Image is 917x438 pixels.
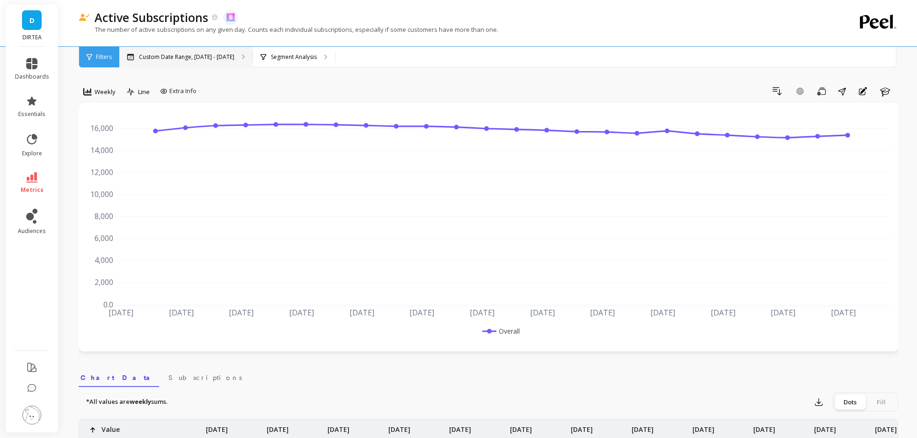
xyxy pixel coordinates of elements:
p: [DATE] [388,419,410,434]
p: [DATE] [571,419,593,434]
p: [DATE] [267,419,289,434]
p: [DATE] [510,419,532,434]
span: Extra Info [169,87,196,96]
div: Fill [866,394,896,409]
p: Value [102,419,120,434]
p: *All values are sums. [86,397,167,407]
p: [DATE] [206,419,228,434]
p: [DATE] [814,419,836,434]
img: header icon [79,14,90,22]
p: [DATE] [875,419,897,434]
span: Weekly [95,88,116,96]
span: Line [138,88,150,96]
p: Segment Analysis [271,53,317,61]
p: DIRTEA [15,34,49,41]
img: profile picture [22,406,41,424]
span: D [29,15,35,26]
span: metrics [21,186,44,194]
p: [DATE] [632,419,654,434]
span: Subscriptions [168,373,242,382]
span: essentials [18,110,45,118]
span: audiences [18,227,46,235]
p: Active Subscriptions [95,9,208,25]
p: Custom Date Range, [DATE] - [DATE] [139,53,234,61]
div: Dots [835,394,866,409]
nav: Tabs [79,365,898,387]
p: [DATE] [753,419,775,434]
p: The number of active subscriptions on any given day. Counts each individual subscriptions, especi... [79,25,498,34]
span: explore [22,150,42,157]
strong: weekly [130,397,151,406]
span: Filters [96,53,112,61]
span: dashboards [15,73,49,80]
img: api.skio.svg [226,13,235,22]
span: Chart Data [80,373,157,382]
p: [DATE] [449,419,471,434]
p: [DATE] [692,419,714,434]
p: [DATE] [327,419,349,434]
